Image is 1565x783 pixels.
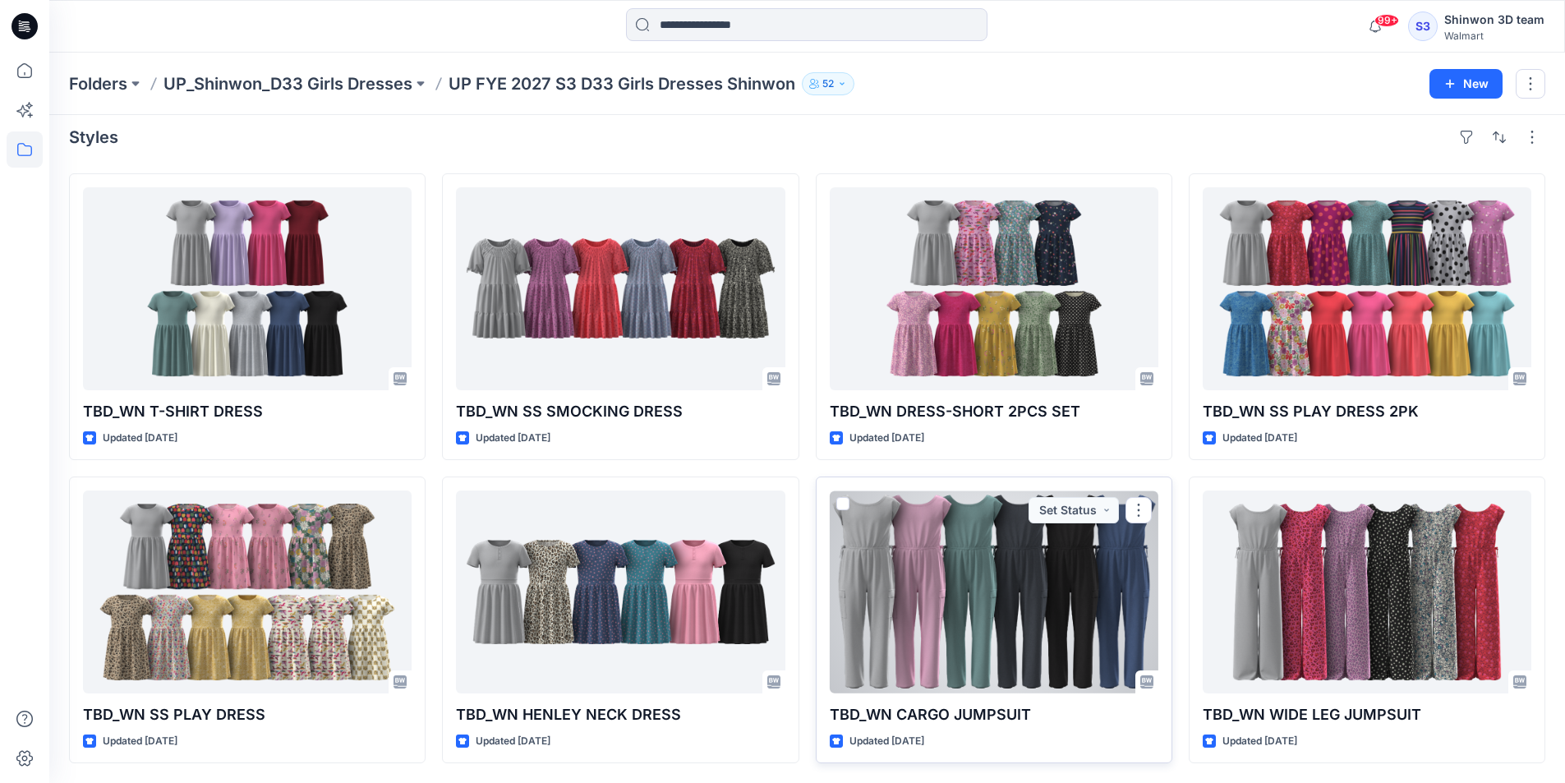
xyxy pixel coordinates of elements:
a: TBD_WN CARGO JUMPSUIT [830,491,1158,693]
a: TBD_WN DRESS-SHORT 2PCS SET [830,187,1158,390]
a: UP_Shinwon_D33 Girls Dresses [163,72,412,95]
a: TBD_WN WIDE LEG JUMPSUIT [1203,491,1531,693]
p: 52 [822,75,834,93]
div: Walmart [1444,30,1544,42]
span: 99+ [1374,14,1399,27]
p: TBD_WN WIDE LEG JUMPSUIT [1203,703,1531,726]
p: Updated [DATE] [849,430,924,447]
p: TBD_WN HENLEY NECK DRESS [456,703,785,726]
a: Folders [69,72,127,95]
a: TBD_WN HENLEY NECK DRESS [456,491,785,693]
p: TBD_WN SS SMOCKING DRESS [456,400,785,423]
p: TBD_WN SS PLAY DRESS [83,703,412,726]
p: Updated [DATE] [476,430,550,447]
div: Shinwon 3D team [1444,10,1544,30]
p: Updated [DATE] [103,430,177,447]
p: Updated [DATE] [1222,733,1297,750]
p: TBD_WN T-SHIRT DRESS [83,400,412,423]
a: TBD_WN SS PLAY DRESS [83,491,412,693]
p: TBD_WN SS PLAY DRESS 2PK [1203,400,1531,423]
p: UP FYE 2027 S3 D33 Girls Dresses Shinwon [449,72,795,95]
a: TBD_WN SS SMOCKING DRESS [456,187,785,390]
button: 52 [802,72,854,95]
p: TBD_WN DRESS-SHORT 2PCS SET [830,400,1158,423]
p: Updated [DATE] [1222,430,1297,447]
a: TBD_WN SS PLAY DRESS 2PK [1203,187,1531,390]
button: New [1429,69,1503,99]
a: TBD_WN T-SHIRT DRESS [83,187,412,390]
p: Updated [DATE] [849,733,924,750]
p: Updated [DATE] [103,733,177,750]
div: S3 [1408,12,1438,41]
p: Updated [DATE] [476,733,550,750]
p: TBD_WN CARGO JUMPSUIT [830,703,1158,726]
h4: Styles [69,127,118,147]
